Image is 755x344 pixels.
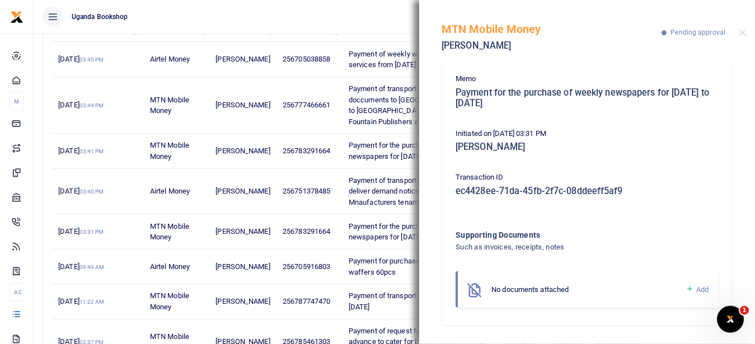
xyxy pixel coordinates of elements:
span: [DATE] [58,297,104,305]
span: 256787747470 [283,297,330,305]
p: Memo [456,73,719,85]
span: Uganda bookshop [67,12,133,22]
span: 256783291664 [283,147,330,155]
span: [PERSON_NAME] [215,101,270,109]
h4: Supporting Documents [456,229,673,241]
h5: MTN Mobile Money [442,22,662,36]
span: Airtel Money [150,55,190,63]
span: 256777466661 [283,101,330,109]
span: Payment of transport to Namirembe to deliver demand notice letters to Royale Mnaufacturers tenant... [349,176,473,206]
button: Close [739,29,746,36]
span: [PERSON_NAME] [215,147,270,155]
span: MTN Mobile Money [150,141,189,161]
span: [DATE] [58,101,104,109]
span: Payment for purchase of Holy Communion waffers 60pcs [349,257,485,276]
small: 03:31 PM [79,229,104,235]
span: Payment for the purchase of weekly newspapers for [DATE] to [DATE] [349,222,465,242]
h5: Payment for the purchase of weekly newspapers for [DATE] to [DATE] [456,87,719,109]
span: Add [696,285,709,294]
small: 11:22 AM [79,299,105,305]
h5: ec4428ee-71da-45fb-2f7c-08ddeeff5af9 [456,186,719,197]
a: Add [686,283,709,296]
h5: [PERSON_NAME] [442,40,662,51]
span: Payment of transport refund for workingon [DATE] [349,291,485,311]
span: Payment of transport for delivery of doccuments to [GEOGRAPHIC_DATA] then to [GEOGRAPHIC_DATA] an... [349,84,484,126]
span: No documents attached [491,285,569,294]
h5: [PERSON_NAME] [456,142,719,153]
span: MTN Mobile Money [150,291,189,311]
span: 1 [740,306,749,315]
span: MTN Mobile Money [150,96,189,115]
span: MTN Mobile Money [150,222,189,242]
span: 256751378485 [283,187,330,195]
span: [PERSON_NAME] [215,55,270,63]
iframe: Intercom live chat [717,306,744,333]
img: logo-small [10,11,24,24]
li: Ac [9,283,24,301]
span: 256705038858 [283,55,330,63]
small: 09:49 AM [79,264,105,270]
span: Payment for the purchase of weekly newspapers for [DATE] to [DATE] [349,141,465,161]
span: [DATE] [58,187,104,195]
span: [DATE] [58,147,104,155]
span: [PERSON_NAME] [215,227,270,235]
span: [PERSON_NAME] [215,297,270,305]
span: [PERSON_NAME] [215,262,270,271]
small: 03:41 PM [79,148,104,154]
p: Initiated on [DATE] 03:31 PM [456,128,719,140]
span: [PERSON_NAME] [215,187,270,195]
span: [DATE] [58,227,104,235]
h4: Such as invoices, receipts, notes [456,241,673,253]
span: [DATE] [58,55,104,63]
p: Transaction ID [456,172,719,183]
small: 03:45 PM [79,56,104,63]
span: 256783291664 [283,227,330,235]
span: Payment of weekly wage for cleaning services from [DATE] to [DATE] [349,50,470,69]
li: M [9,92,24,111]
span: 256705916803 [283,262,330,271]
span: Airtel Money [150,262,190,271]
span: Airtel Money [150,187,190,195]
a: logo-small logo-large logo-large [10,12,24,21]
span: Pending approval [670,29,725,36]
small: 03:44 PM [79,102,104,109]
small: 03:40 PM [79,189,104,195]
span: [DATE] [58,262,104,271]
